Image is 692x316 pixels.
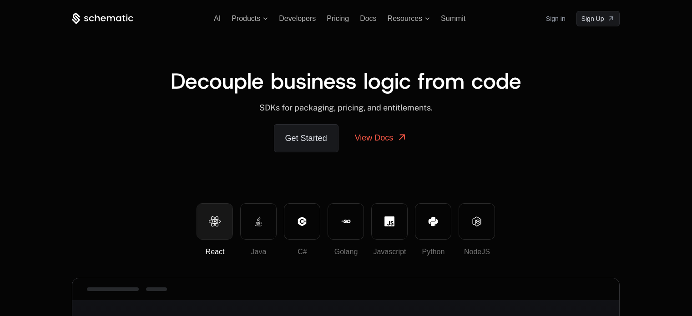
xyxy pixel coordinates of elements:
a: AI [214,15,221,22]
a: Pricing [327,15,349,22]
button: Python [415,203,451,240]
button: Javascript [371,203,408,240]
button: C# [284,203,320,240]
span: Resources [388,15,422,23]
div: Java [241,246,276,257]
div: NodeJS [459,246,495,257]
a: View Docs [344,124,419,151]
a: Sign in [546,11,566,26]
button: React [197,203,233,240]
div: Javascript [372,246,407,257]
button: Golang [328,203,364,240]
span: Decouple business logic from code [171,66,521,95]
div: Python [415,246,451,257]
span: Sign Up [581,14,604,23]
button: Java [240,203,277,240]
button: NodeJS [459,203,495,240]
div: C# [284,246,320,257]
span: SDKs for packaging, pricing, and entitlements. [259,103,433,112]
a: Developers [279,15,316,22]
span: Products [232,15,260,23]
a: Docs [360,15,376,22]
a: [object Object] [576,11,620,26]
div: React [197,246,232,257]
a: Summit [441,15,465,22]
div: Golang [328,246,364,257]
a: Get Started [274,124,338,152]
